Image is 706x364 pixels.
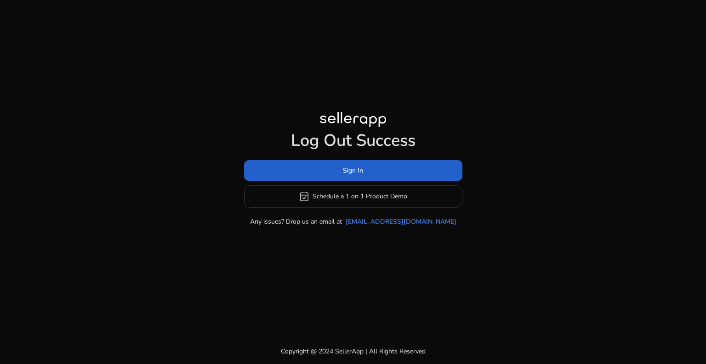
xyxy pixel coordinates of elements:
span: event_available [299,191,310,202]
h1: Log Out Success [244,131,462,150]
p: Any issues? Drop us an email at [250,217,342,226]
button: event_availableSchedule a 1 on 1 Product Demo [244,185,462,208]
a: [EMAIL_ADDRESS][DOMAIN_NAME] [346,217,456,226]
span: Sign In [343,166,363,175]
button: Sign In [244,160,462,181]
